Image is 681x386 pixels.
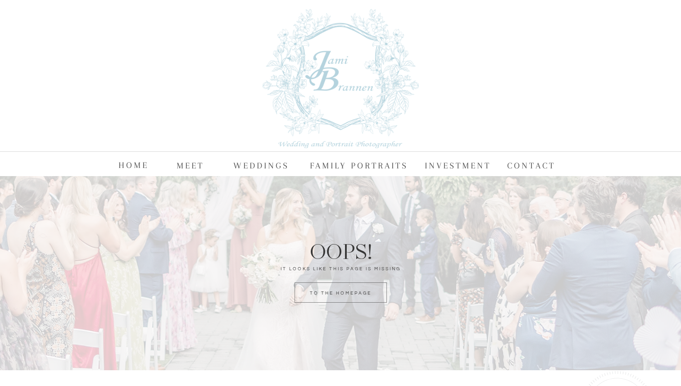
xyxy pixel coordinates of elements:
a: HOME [118,158,149,171]
a: CONTACT [507,158,564,172]
span: oops! [310,238,372,268]
a: FAMILY PORTRAITS [310,158,411,172]
a: Investment [425,158,493,172]
a: MEET [177,158,205,172]
a: TO THE HOMEPAGE [295,291,386,299]
a: WEDDINGS [233,158,290,172]
p: it looks like this page is missing [237,266,445,273]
